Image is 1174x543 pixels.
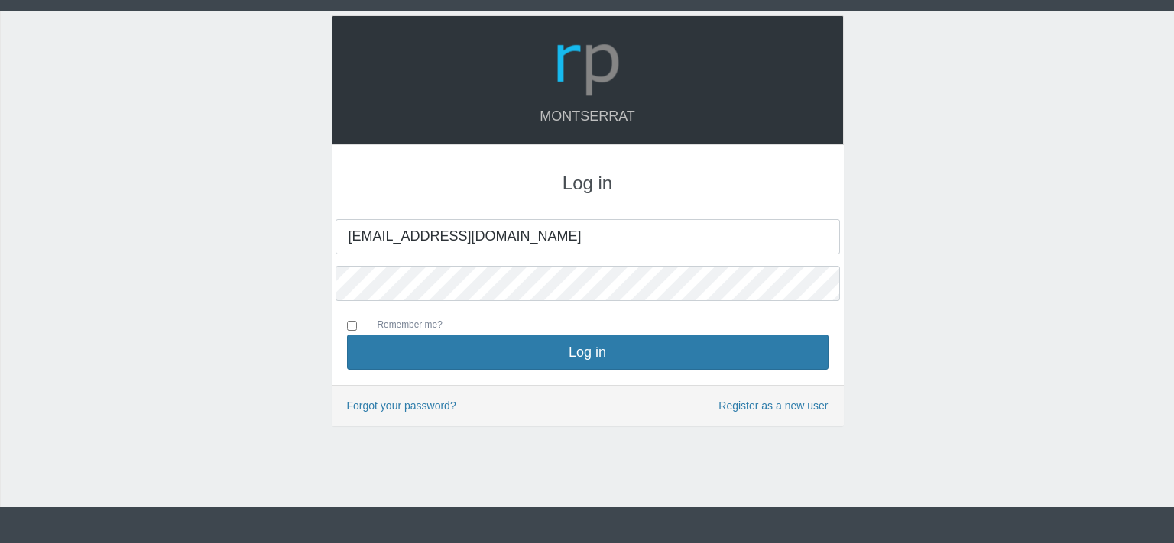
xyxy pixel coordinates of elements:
h3: Log in [347,173,829,193]
input: Your Email [336,219,840,254]
a: Forgot your password? [347,399,456,412]
label: Remember me? [362,318,443,335]
input: Remember me? [347,321,357,331]
img: Logo [551,27,624,101]
button: Log in [347,335,829,370]
a: Register as a new user [718,397,828,415]
h4: Montserrat [348,109,828,124]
